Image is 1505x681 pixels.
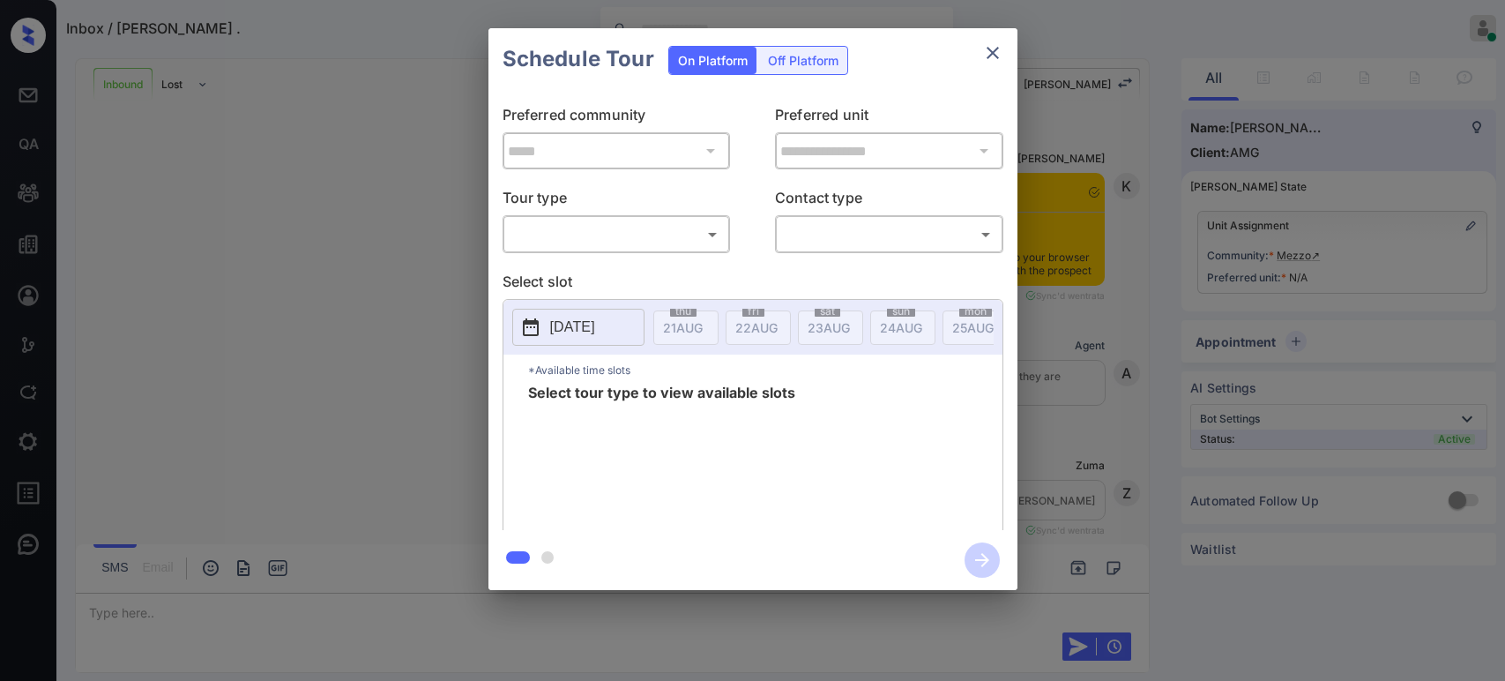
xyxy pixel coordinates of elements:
[528,385,795,527] span: Select tour type to view available slots
[975,35,1010,71] button: close
[488,28,668,90] h2: Schedule Tour
[512,309,644,346] button: [DATE]
[669,47,756,74] div: On Platform
[775,187,1003,215] p: Contact type
[775,104,1003,132] p: Preferred unit
[503,271,1003,299] p: Select slot
[503,187,731,215] p: Tour type
[550,317,595,338] p: [DATE]
[759,47,847,74] div: Off Platform
[528,355,1002,385] p: *Available time slots
[503,104,731,132] p: Preferred community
